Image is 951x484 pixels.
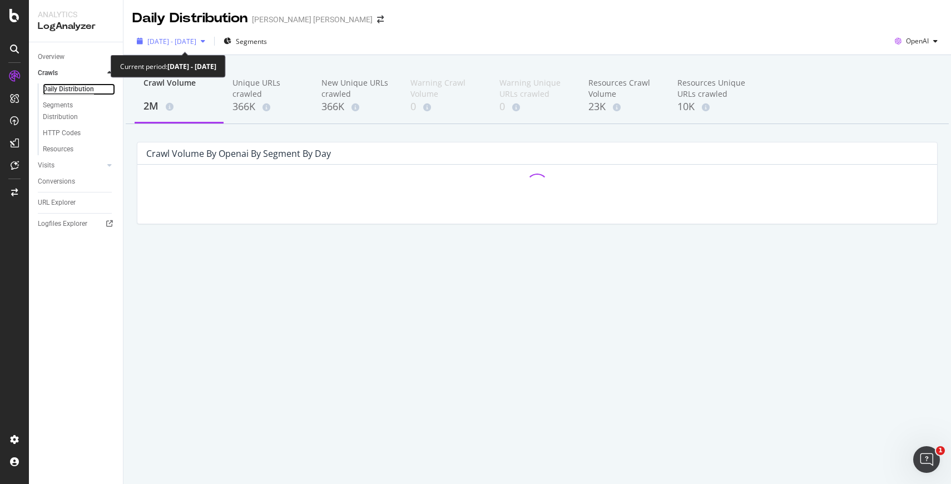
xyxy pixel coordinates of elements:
div: 0 [410,100,482,114]
div: Daily Distribution [132,9,247,28]
div: Daily Distribution [43,83,94,95]
a: Segments Distribution [43,100,115,123]
button: OpenAI [890,32,942,50]
div: Resources Unique URLs crawled [677,77,749,100]
div: 23K [588,100,660,114]
div: Crawls [38,67,58,79]
div: Logfiles Explorer [38,218,87,230]
iframe: Intercom live chat [913,446,940,473]
div: 366K [232,100,304,114]
a: Crawls [38,67,104,79]
span: Segments [236,37,267,46]
div: Crawl Volume by openai by Segment by Day [146,148,331,159]
a: URL Explorer [38,197,115,209]
a: HTTP Codes [43,127,115,139]
div: Current period: [120,60,216,73]
div: Analytics [38,9,114,20]
div: Unique URLs crawled [232,77,304,100]
div: Resources Crawl Volume [588,77,660,100]
a: Conversions [38,176,115,187]
b: [DATE] - [DATE] [167,62,216,71]
div: 10K [677,100,749,114]
a: Resources [43,144,115,155]
div: Overview [38,51,65,63]
div: Warning Crawl Volume [410,77,482,100]
div: New Unique URLs crawled [321,77,393,100]
div: arrow-right-arrow-left [377,16,384,23]
div: 0 [499,100,571,114]
div: HTTP Codes [43,127,81,139]
button: [DATE] - [DATE] [132,32,210,50]
div: Warning Unique URLs crawled [499,77,571,100]
a: Logfiles Explorer [38,218,115,230]
div: 366K [321,100,393,114]
div: Visits [38,160,55,171]
a: Daily Distribution [43,83,115,95]
div: Crawl Volume [143,77,215,98]
span: 1 [936,446,945,455]
div: URL Explorer [38,197,76,209]
a: Visits [38,160,104,171]
span: [DATE] - [DATE] [147,37,196,46]
div: Conversions [38,176,75,187]
div: Resources [43,144,73,155]
button: Segments [219,32,271,50]
div: [PERSON_NAME] [PERSON_NAME] [252,14,373,25]
a: Overview [38,51,115,63]
div: LogAnalyzer [38,20,114,33]
span: OpenAI [906,36,929,46]
div: 2M [143,99,215,113]
div: Segments Distribution [43,100,105,123]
